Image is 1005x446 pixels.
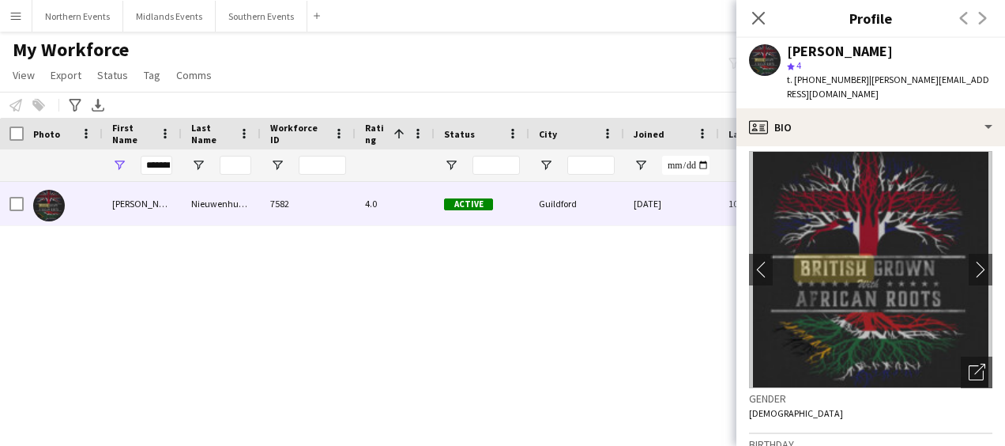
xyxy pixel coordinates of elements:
button: Northern Events [32,1,123,32]
a: View [6,65,41,85]
span: [DEMOGRAPHIC_DATA] [749,407,843,419]
a: Export [44,65,88,85]
div: [DATE] [624,182,719,225]
button: Midlands Events [123,1,216,32]
span: City [539,128,557,140]
app-action-btn: Export XLSX [88,96,107,115]
button: Open Filter Menu [270,158,284,172]
button: Open Filter Menu [191,158,205,172]
span: Status [97,68,128,82]
span: Active [444,198,493,210]
div: Open photos pop-in [961,357,992,388]
img: Manfred Nieuwenhuyzen [33,190,65,221]
input: Last Name Filter Input [220,156,251,175]
input: Workforce ID Filter Input [299,156,346,175]
span: First Name [112,122,153,146]
span: Status [444,128,475,140]
span: Export [51,68,81,82]
a: Tag [137,65,167,85]
div: 7582 [261,182,356,225]
span: t. [PHONE_NUMBER] [787,74,869,85]
div: Nieuwenhuyzen [182,182,261,225]
div: [PERSON_NAME] [787,44,893,59]
span: View [13,68,35,82]
span: Photo [33,128,60,140]
span: Last job [728,128,764,140]
button: Open Filter Menu [112,158,126,172]
span: | [PERSON_NAME][EMAIL_ADDRESS][DOMAIN_NAME] [787,74,989,100]
input: City Filter Input [567,156,615,175]
div: 10 days [719,182,814,225]
input: Joined Filter Input [662,156,710,175]
span: Comms [176,68,212,82]
a: Comms [170,65,218,85]
div: 4.0 [356,182,435,225]
span: Joined [634,128,664,140]
img: Crew avatar or photo [749,151,992,388]
div: Bio [736,108,1005,146]
div: Guildford [529,182,624,225]
span: My Workforce [13,38,129,62]
span: Rating [365,122,387,146]
span: Workforce ID [270,122,327,146]
h3: Profile [736,8,1005,28]
button: Open Filter Menu [539,158,553,172]
a: Status [91,65,134,85]
span: Last Name [191,122,232,146]
span: Tag [144,68,160,82]
h3: Gender [749,391,992,406]
app-action-btn: Advanced filters [66,96,85,115]
input: Status Filter Input [472,156,520,175]
input: First Name Filter Input [141,156,172,175]
button: Open Filter Menu [634,158,648,172]
button: Open Filter Menu [444,158,458,172]
button: Southern Events [216,1,307,32]
span: 4 [796,59,801,71]
div: [PERSON_NAME] [103,182,182,225]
